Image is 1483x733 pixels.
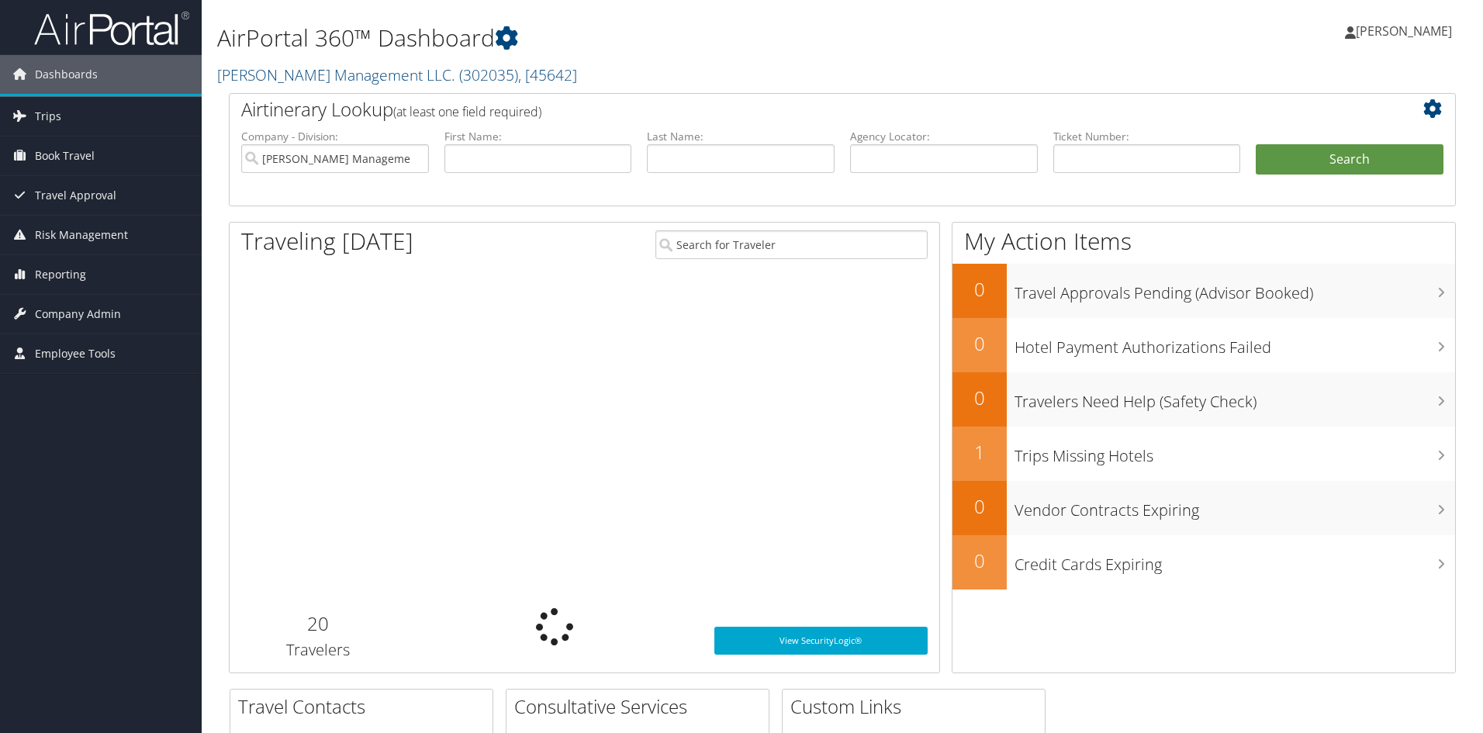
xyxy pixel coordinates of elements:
h1: My Action Items [952,225,1455,258]
a: 0Hotel Payment Authorizations Failed [952,318,1455,372]
a: 1Trips Missing Hotels [952,427,1455,481]
h2: 1 [952,439,1007,465]
a: 0Credit Cards Expiring [952,535,1455,590]
h2: Custom Links [790,693,1045,720]
span: Risk Management [35,216,128,254]
button: Search [1256,144,1443,175]
h1: AirPortal 360™ Dashboard [217,22,1051,54]
h1: Traveling [DATE] [241,225,413,258]
h2: Consultative Services [514,693,769,720]
label: Company - Division: [241,129,429,144]
h2: 20 [241,610,396,637]
label: Ticket Number: [1053,129,1241,144]
input: Search for Traveler [655,230,928,259]
span: Travel Approval [35,176,116,215]
h2: 0 [952,548,1007,574]
a: [PERSON_NAME] Management LLC. [217,64,577,85]
h2: 0 [952,385,1007,411]
label: Last Name: [647,129,835,144]
span: ( 302035 ) [459,64,518,85]
h3: Hotel Payment Authorizations Failed [1015,329,1455,358]
a: [PERSON_NAME] [1345,8,1467,54]
h2: 0 [952,493,1007,520]
h2: Travel Contacts [238,693,493,720]
img: airportal-logo.png [34,10,189,47]
label: First Name: [444,129,632,144]
a: 0Vendor Contracts Expiring [952,481,1455,535]
a: View SecurityLogic® [714,627,928,655]
h3: Trips Missing Hotels [1015,437,1455,467]
span: Book Travel [35,137,95,175]
h3: Credit Cards Expiring [1015,546,1455,576]
h2: 0 [952,330,1007,357]
h2: Airtinerary Lookup [241,96,1341,123]
span: Trips [35,97,61,136]
h3: Travelers Need Help (Safety Check) [1015,383,1455,413]
h3: Travel Approvals Pending (Advisor Booked) [1015,275,1455,304]
span: Employee Tools [35,334,116,373]
h3: Vendor Contracts Expiring [1015,492,1455,521]
h3: Travelers [241,639,396,661]
span: , [ 45642 ] [518,64,577,85]
span: [PERSON_NAME] [1356,22,1452,40]
span: Company Admin [35,295,121,334]
span: Reporting [35,255,86,294]
a: 0Travelers Need Help (Safety Check) [952,372,1455,427]
span: (at least one field required) [393,103,541,120]
label: Agency Locator: [850,129,1038,144]
a: 0Travel Approvals Pending (Advisor Booked) [952,264,1455,318]
span: Dashboards [35,55,98,94]
h2: 0 [952,276,1007,303]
